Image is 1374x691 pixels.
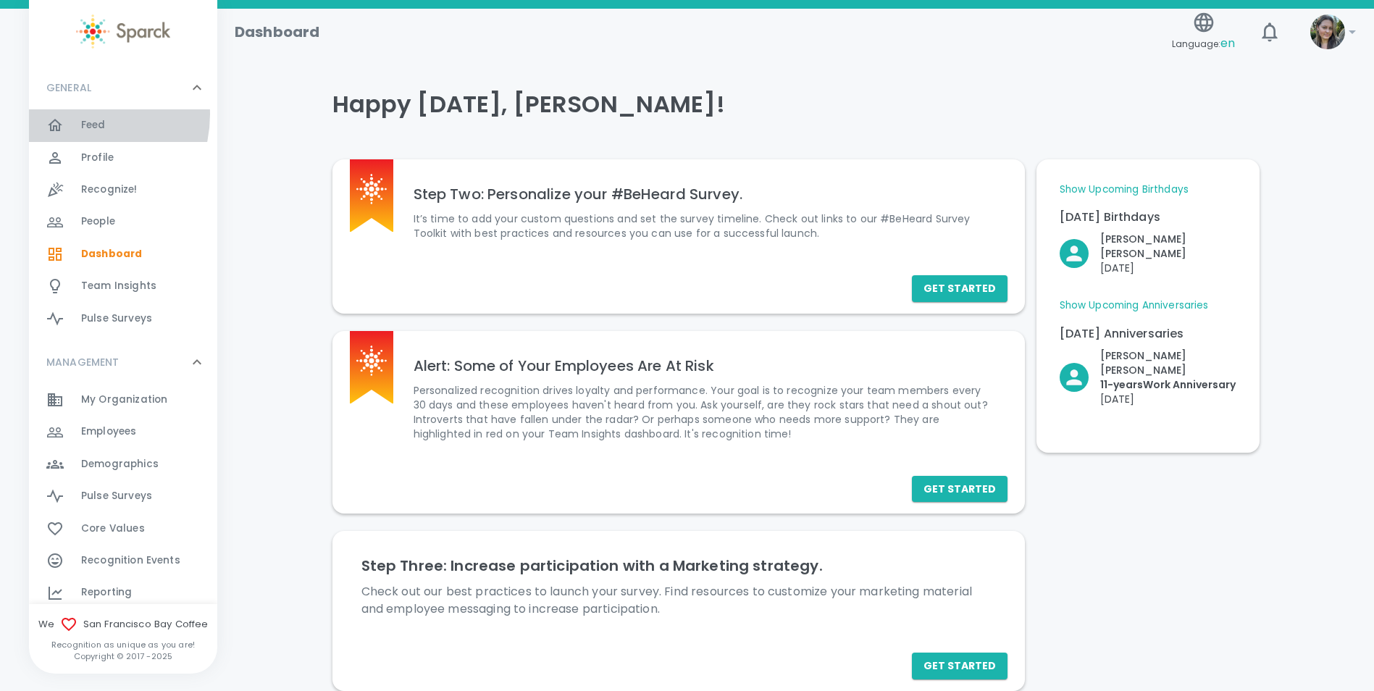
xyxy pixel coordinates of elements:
[81,424,136,439] span: Employees
[1060,348,1236,406] button: Click to Recognize!
[1060,209,1236,226] p: [DATE] Birthdays
[81,585,132,600] span: Reporting
[1220,35,1235,51] span: en
[29,384,217,416] a: My Organization
[1166,7,1241,58] button: Language:en
[414,383,996,441] p: Personalized recognition drives loyalty and performance. Your goal is to recognize your team memb...
[1060,325,1236,343] p: [DATE] Anniversaries
[29,66,217,109] div: GENERAL
[414,212,996,240] p: It’s time to add your custom questions and set the survey timeline. Check out links to our #BeHea...
[1100,348,1236,377] p: [PERSON_NAME] [PERSON_NAME]
[81,279,156,293] span: Team Insights
[29,577,217,608] a: Reporting
[414,354,996,377] h6: Alert: Some of Your Employees Are At Risk
[29,639,217,650] p: Recognition as unique as you are!
[356,345,387,376] img: Sparck logo
[29,448,217,480] a: Demographics
[81,311,152,326] span: Pulse Surveys
[1048,337,1236,406] div: Click to Recognize!
[1048,220,1236,275] div: Click to Recognize!
[912,275,1008,302] button: Get Started
[29,206,217,238] a: People
[29,238,217,270] a: Dashboard
[235,20,319,43] h1: Dashboard
[1310,14,1345,49] img: Picture of Mackenzie
[332,90,1260,119] h4: Happy [DATE], [PERSON_NAME]!
[1100,232,1236,261] p: [PERSON_NAME] [PERSON_NAME]
[29,142,217,174] a: Profile
[76,14,170,49] img: Sparck logo
[46,80,91,95] p: GENERAL
[29,416,217,448] a: Employees
[29,270,217,302] a: Team Insights
[361,554,996,577] h6: Step Three: Increase participation with a Marketing strategy.
[29,174,217,206] a: Recognize!
[356,174,387,204] img: Sparck logo
[1100,392,1236,406] p: [DATE]
[29,513,217,545] a: Core Values
[361,583,996,618] p: Check out our best practices to launch your survey. Find resources to customize your marketing ma...
[29,109,217,141] a: Feed
[29,480,217,512] a: Pulse Surveys
[1100,261,1236,275] p: [DATE]
[81,118,106,133] span: Feed
[81,393,167,407] span: My Organization
[29,616,217,633] span: We San Francisco Bay Coffee
[414,183,996,206] h6: Step Two: Personalize your #BeHeard Survey.
[1060,232,1236,275] button: Click to Recognize!
[29,650,217,662] p: Copyright © 2017 - 2025
[29,303,217,335] a: Pulse Surveys
[29,545,217,577] a: Recognition Events
[81,553,180,568] span: Recognition Events
[81,183,138,197] span: Recognize!
[1060,183,1189,197] a: Show Upcoming Birthdays
[29,340,217,384] div: MANAGEMENT
[912,653,1008,679] button: Get Started
[81,522,145,536] span: Core Values
[81,457,159,472] span: Demographics
[1060,298,1209,313] a: Show Upcoming Anniversaries
[81,489,152,503] span: Pulse Surveys
[912,476,1008,503] button: Get Started
[81,151,114,165] span: Profile
[81,247,142,261] span: Dashboard
[1100,377,1236,392] p: 11- years Work Anniversary
[29,14,217,49] a: Sparck logo
[81,214,115,229] span: People
[46,355,120,369] p: MANAGEMENT
[1172,34,1235,54] span: Language:
[29,109,217,340] div: GENERAL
